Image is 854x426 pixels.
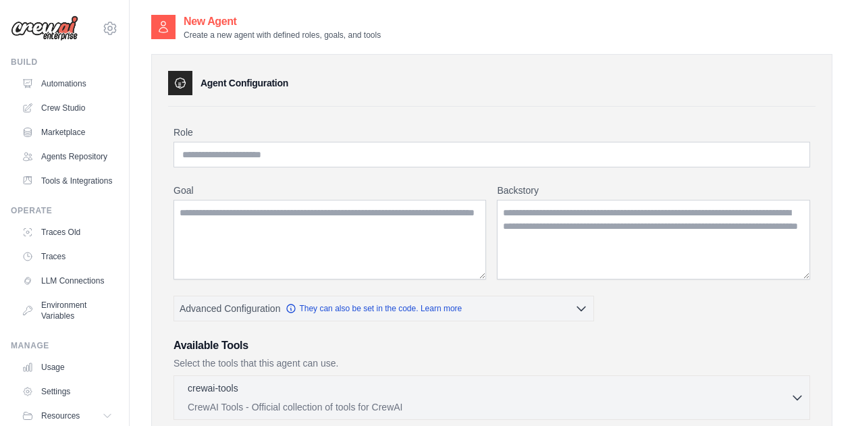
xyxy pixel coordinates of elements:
p: CrewAI Tools - Official collection of tools for CrewAI [188,400,791,414]
h2: New Agent [184,14,381,30]
a: Environment Variables [16,294,118,327]
a: Marketplace [16,122,118,143]
a: Settings [16,381,118,402]
label: Backstory [497,184,810,197]
p: crewai-tools [188,381,238,395]
p: Select the tools that this agent can use. [174,356,810,370]
a: Crew Studio [16,97,118,119]
a: LLM Connections [16,270,118,292]
div: Operate [11,205,118,216]
a: They can also be set in the code. Learn more [286,303,462,314]
button: crewai-tools CrewAI Tools - Official collection of tools for CrewAI [180,381,804,414]
h3: Agent Configuration [201,76,288,90]
button: Advanced Configuration They can also be set in the code. Learn more [174,296,593,321]
a: Usage [16,356,118,378]
a: Automations [16,73,118,95]
a: Agents Repository [16,146,118,167]
a: Tools & Integrations [16,170,118,192]
p: Create a new agent with defined roles, goals, and tools [184,30,381,41]
label: Goal [174,184,486,197]
a: Traces [16,246,118,267]
a: Traces Old [16,221,118,243]
div: Manage [11,340,118,351]
h3: Available Tools [174,338,810,354]
span: Resources [41,410,80,421]
div: Build [11,57,118,68]
img: Logo [11,16,78,41]
span: Advanced Configuration [180,302,280,315]
label: Role [174,126,810,139]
